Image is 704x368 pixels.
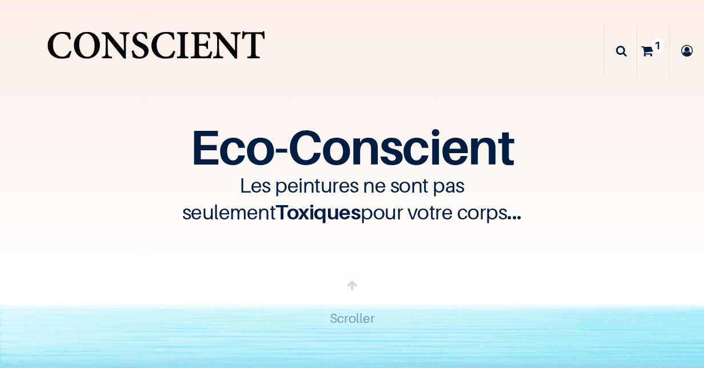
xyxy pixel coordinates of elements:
[44,23,268,80] a: Logo of Conscient
[507,200,522,224] span: ...
[275,200,361,224] span: Toxiques
[651,38,663,52] sup: 1
[44,127,661,166] h1: Eco-Conscient
[44,23,268,80] img: Conscient
[637,26,669,77] a: 1
[181,172,523,225] h3: Les peintures ne sont pas seulement pour votre corps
